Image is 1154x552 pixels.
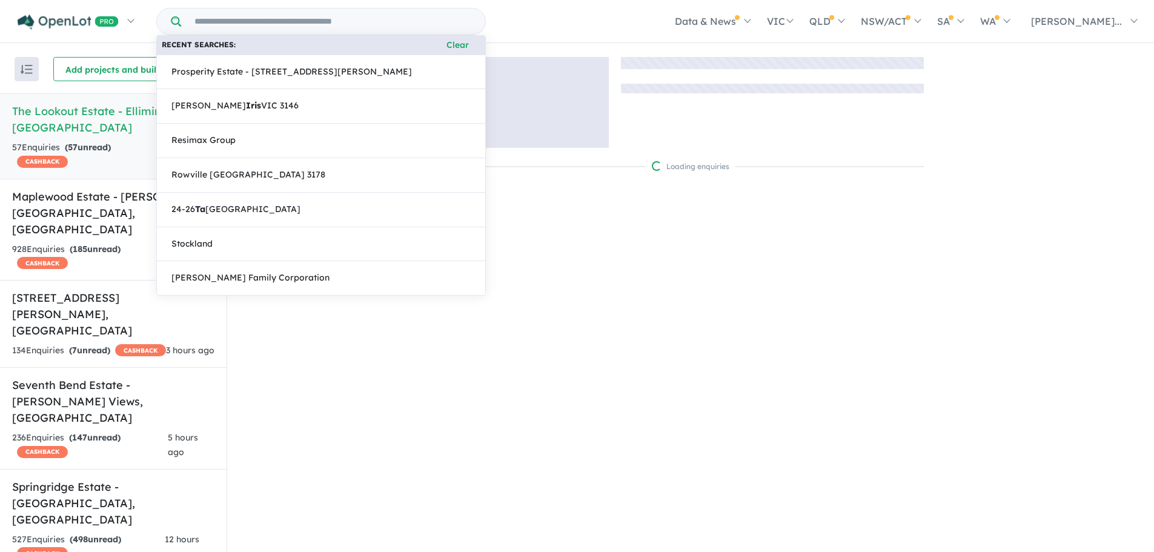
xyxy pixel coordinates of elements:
[171,271,330,285] span: [PERSON_NAME] Family Corporation
[171,202,300,217] span: 24-26 [GEOGRAPHIC_DATA]
[12,188,214,238] h5: Maplewood Estate - [PERSON_NAME][GEOGRAPHIC_DATA] , [GEOGRAPHIC_DATA]
[195,204,205,214] strong: Ta
[156,88,486,124] a: [PERSON_NAME]IrisVIC 3146
[12,290,214,339] h5: [STREET_ADDRESS][PERSON_NAME] , [GEOGRAPHIC_DATA]
[68,142,78,153] span: 57
[156,261,486,296] a: [PERSON_NAME] Family Corporation
[184,8,483,35] input: Try estate name, suburb, builder or developer
[70,534,121,545] strong: ( unread)
[73,534,88,545] span: 498
[156,158,486,193] a: Rowville [GEOGRAPHIC_DATA] 3178
[12,431,168,460] div: 236 Enquir ies
[171,133,236,148] span: Resimax Group
[53,57,187,81] button: Add projects and builders
[171,168,325,182] span: Rowville [GEOGRAPHIC_DATA] 3178
[12,344,166,358] div: 134 Enquir ies
[12,479,214,528] h5: Springridge Estate - [GEOGRAPHIC_DATA] , [GEOGRAPHIC_DATA]
[171,99,299,113] span: [PERSON_NAME] VIC 3146
[17,446,68,458] span: CASHBACK
[72,432,87,443] span: 147
[70,244,121,254] strong: ( unread)
[156,227,486,262] a: Stockland
[652,161,729,173] div: Loading enquiries
[12,242,168,271] div: 928 Enquir ies
[162,39,236,51] b: Recent searches:
[156,55,486,90] a: Prosperity Estate - [STREET_ADDRESS][PERSON_NAME]
[1031,15,1122,27] span: [PERSON_NAME]...
[65,142,111,153] strong: ( unread)
[171,237,213,251] span: Stockland
[73,244,87,254] span: 185
[12,377,214,426] h5: Seventh Bend Estate - [PERSON_NAME] Views , [GEOGRAPHIC_DATA]
[12,141,159,170] div: 57 Enquir ies
[246,100,261,111] strong: Iris
[166,345,214,356] span: 3 hours ago
[156,123,486,158] a: Resimax Group
[69,432,121,443] strong: ( unread)
[435,38,480,52] button: Clear
[171,65,412,79] span: Prosperity Estate - [STREET_ADDRESS][PERSON_NAME]
[17,257,68,269] span: CASHBACK
[156,192,486,227] a: 24-26Ta[GEOGRAPHIC_DATA]
[17,156,68,168] span: CASHBACK
[168,432,198,457] span: 5 hours ago
[21,65,33,74] img: sort.svg
[115,344,166,356] span: CASHBACK
[69,345,110,356] strong: ( unread)
[18,15,119,30] img: Openlot PRO Logo White
[72,345,77,356] span: 7
[12,103,214,136] h5: The Lookout Estate - Elliminyt , [GEOGRAPHIC_DATA]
